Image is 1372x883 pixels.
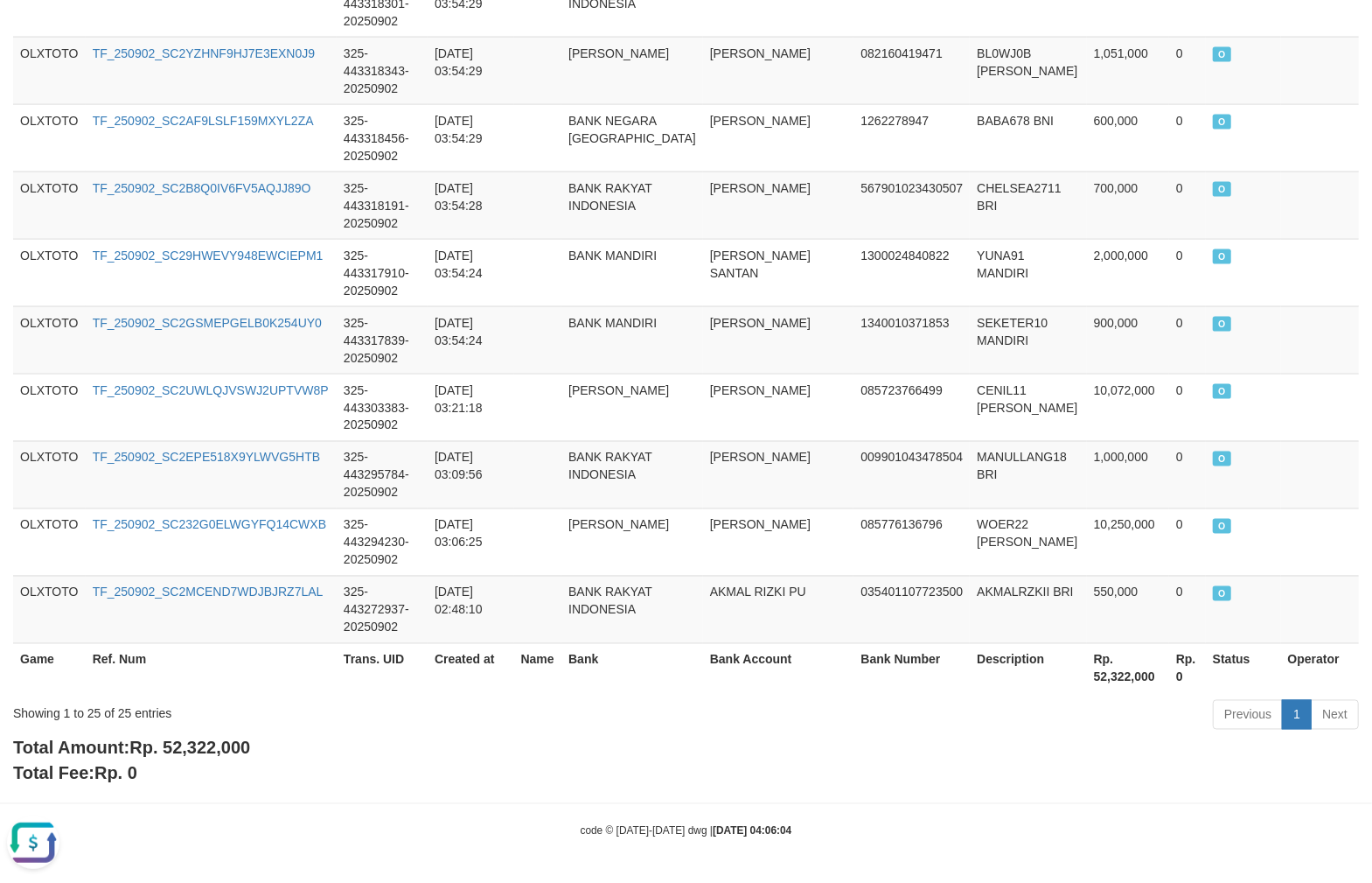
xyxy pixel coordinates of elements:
[93,451,320,465] a: TF_250902_SC2EPE518X9YLWVG5HTB
[428,37,514,104] td: [DATE] 03:54:29
[93,383,329,397] a: TF_250902_SC2UWLQJVSWJ2UPTVW8P
[1169,104,1206,172] td: 0
[1087,306,1169,374] td: 900,000
[13,441,86,508] td: OLXTOTO
[1213,317,1231,332] span: ON PROCESS
[337,239,428,306] td: 325-443317910-20250902
[970,239,1086,306] td: YUNA91 MANDIRI
[1169,172,1206,239] td: 0
[1169,643,1206,693] th: Rp. 0
[1213,249,1231,264] span: ON PROCESS
[13,576,86,643] td: OLXTOTO
[1169,441,1206,508] td: 0
[93,518,326,532] a: TF_250902_SC232G0ELWGYFQ14CWXB
[853,104,970,172] td: 1262278947
[13,306,86,374] td: OLXTOTO
[428,306,514,374] td: [DATE] 03:54:24
[713,825,791,837] strong: [DATE] 04:06:04
[970,643,1086,693] th: Description
[514,643,562,693] th: Name
[703,508,854,576] td: [PERSON_NAME]
[428,239,514,306] td: [DATE] 03:54:24
[970,576,1086,643] td: AKMALRZKII BRI
[428,576,514,643] td: [DATE] 02:48:10
[13,643,86,693] th: Game
[1213,182,1231,197] span: ON PROCESS
[337,576,428,643] td: 325-443272937-20250902
[93,114,314,128] a: TF_250902_SC2AF9LSLF159MXYL2ZA
[1087,508,1169,576] td: 10,250,000
[337,508,428,576] td: 325-443294230-20250902
[428,441,514,508] td: [DATE] 03:09:56
[1169,239,1206,306] td: 0
[93,585,324,599] a: TF_250902_SC2MCEND7WDJBJRZ7LAL
[853,239,970,306] td: 1300024840822
[1087,239,1169,306] td: 2,000,000
[561,239,703,306] td: BANK MANDIRI
[970,508,1086,576] td: WOER22 [PERSON_NAME]
[1206,643,1281,693] th: Status
[970,374,1086,441] td: CENIL11 [PERSON_NAME]
[93,249,324,263] a: TF_250902_SC29HWEVY948EWCIEPM1
[86,643,337,693] th: Ref. Num
[337,643,428,693] th: Trans. UID
[703,172,854,239] td: [PERSON_NAME]
[1311,700,1359,730] a: Next
[581,825,792,837] small: code © [DATE]-[DATE] dwg |
[428,643,514,693] th: Created at
[428,508,514,576] td: [DATE] 03:06:25
[1087,172,1169,239] td: 700,000
[970,441,1086,508] td: MANULLANG18 BRI
[970,104,1086,172] td: BABA678 BNI
[428,172,514,239] td: [DATE] 03:54:28
[1087,104,1169,172] td: 600,000
[337,172,428,239] td: 325-443318191-20250902
[1087,374,1169,441] td: 10,072,000
[13,104,86,172] td: OLXTOTO
[703,576,854,643] td: AKMAL RIZKI PU
[337,104,428,172] td: 325-443318456-20250902
[561,508,703,576] td: [PERSON_NAME]
[1213,115,1231,130] span: ON PROCESS
[13,764,137,783] b: Total Fee:
[561,374,703,441] td: [PERSON_NAME]
[970,172,1086,239] td: CHELSEA2711 BRI
[93,316,322,330] a: TF_250902_SC2GSMEPGELB0K254UY0
[337,441,428,508] td: 325-443295784-20250902
[703,374,854,441] td: [PERSON_NAME]
[703,104,854,172] td: [PERSON_NAME]
[703,306,854,374] td: [PERSON_NAME]
[561,643,703,693] th: Bank
[1213,586,1231,601] span: ON PROCESS
[94,764,137,783] span: Rp. 0
[853,374,970,441] td: 085723766499
[1169,508,1206,576] td: 0
[561,441,703,508] td: BANK RAKYAT INDONESIA
[561,306,703,374] td: BANK MANDIRI
[337,374,428,441] td: 325-443303383-20250902
[13,172,86,239] td: OLXTOTO
[1087,37,1169,104] td: 1,051,000
[561,172,703,239] td: BANK RAKYAT INDONESIA
[703,441,854,508] td: [PERSON_NAME]
[970,37,1086,104] td: BL0WJ0B [PERSON_NAME]
[13,374,86,441] td: OLXTOTO
[703,643,854,693] th: Bank Account
[93,181,311,195] a: TF_250902_SC2B8Q0IV6FV5AQJJ89O
[1169,37,1206,104] td: 0
[1087,643,1169,693] th: Rp. 52,322,000
[1087,576,1169,643] td: 550,000
[7,7,59,60] button: Open LiveChat chat widget
[1213,452,1231,466] span: ON PROCESS
[561,37,703,104] td: [PERSON_NAME]
[13,508,86,576] td: OLXTOTO
[13,739,250,758] b: Total Amount:
[428,104,514,172] td: [DATE] 03:54:29
[703,37,854,104] td: [PERSON_NAME]
[428,374,514,441] td: [DATE] 03:21:18
[93,46,315,60] a: TF_250902_SC2YZHNF9HJ7E3EXN0J9
[853,37,970,104] td: 082160419471
[853,508,970,576] td: 085776136796
[13,37,86,104] td: OLXTOTO
[1087,441,1169,508] td: 1,000,000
